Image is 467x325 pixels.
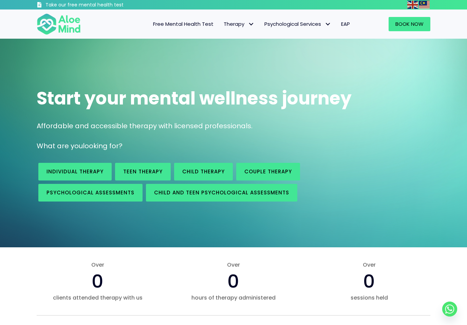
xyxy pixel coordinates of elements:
[308,261,430,269] span: Over
[174,163,233,180] a: Child Therapy
[224,20,254,27] span: Therapy
[37,121,430,131] p: Affordable and accessible therapy with licensed professionals.
[407,1,418,9] img: en
[38,184,143,202] a: Psychological assessments
[246,19,256,29] span: Therapy: submenu
[395,20,424,27] span: Book Now
[38,163,112,180] a: Individual therapy
[389,17,430,31] a: Book Now
[92,268,104,294] span: 0
[37,86,352,111] span: Start your mental wellness journey
[336,17,355,31] a: EAP
[264,20,331,27] span: Psychological Services
[37,2,160,9] a: Take our free mental health test
[154,189,289,196] span: Child and Teen Psychological assessments
[90,17,355,31] nav: Menu
[323,19,333,29] span: Psychological Services: submenu
[442,302,457,317] a: Whatsapp
[123,168,163,175] span: Teen Therapy
[146,184,297,202] a: Child and Teen Psychological assessments
[37,13,81,35] img: Aloe mind Logo
[37,261,159,269] span: Over
[419,1,430,9] img: ms
[46,168,104,175] span: Individual therapy
[407,1,419,8] a: English
[148,17,219,31] a: Free Mental Health Test
[419,1,430,8] a: Malay
[153,20,213,27] span: Free Mental Health Test
[182,168,225,175] span: Child Therapy
[259,17,336,31] a: Psychological ServicesPsychological Services: submenu
[172,294,295,302] span: hours of therapy administered
[46,189,134,196] span: Psychological assessments
[37,294,159,302] span: clients attended therapy with us
[341,20,350,27] span: EAP
[219,17,259,31] a: TherapyTherapy: submenu
[308,294,430,302] span: sessions held
[37,141,83,151] span: What are you
[45,2,160,8] h3: Take our free mental health test
[115,163,171,180] a: Teen Therapy
[83,141,123,151] span: looking for?
[363,268,375,294] span: 0
[236,163,300,180] a: Couple therapy
[227,268,239,294] span: 0
[172,261,295,269] span: Over
[244,168,292,175] span: Couple therapy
